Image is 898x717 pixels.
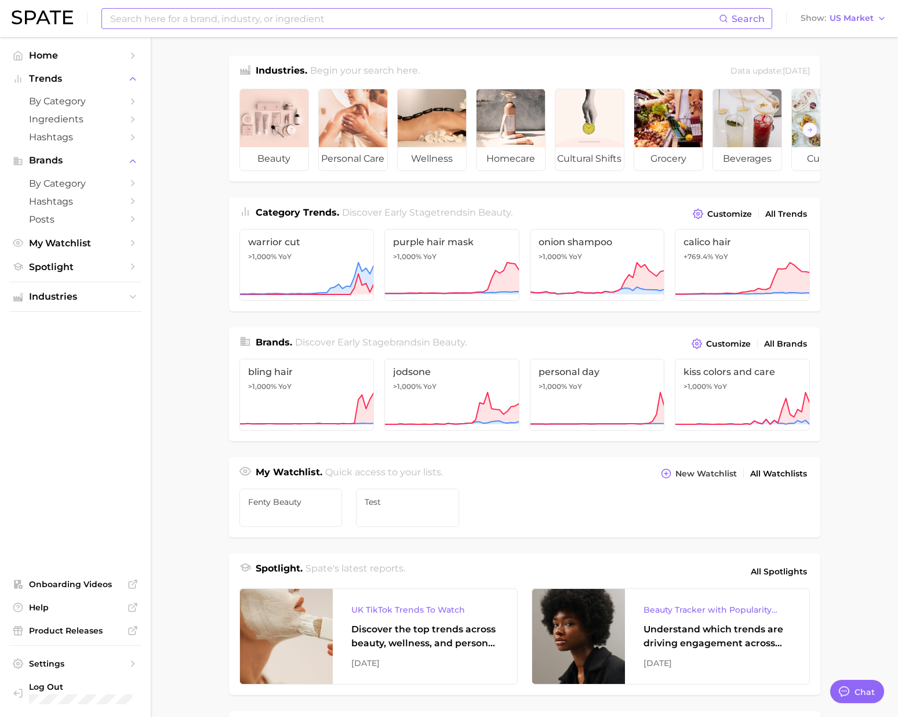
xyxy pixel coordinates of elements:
[351,603,499,617] div: UK TikTok Trends To Watch
[29,196,122,207] span: Hashtags
[802,122,817,137] button: Scroll Right
[9,622,141,639] a: Product Releases
[384,359,519,431] a: jodsone>1,000% YoY
[643,656,791,670] div: [DATE]
[29,132,122,143] span: Hashtags
[532,588,810,685] a: Beauty Tracker with Popularity IndexUnderstand which trends are driving engagement across platfor...
[539,236,656,248] span: onion shampoo
[397,89,467,171] a: wellness
[539,382,567,391] span: >1,000%
[278,252,292,261] span: YoY
[356,489,459,527] a: Test
[530,359,665,431] a: personal day>1,000% YoY
[643,603,791,617] div: Beauty Tracker with Popularity Index
[643,623,791,650] div: Understand which trends are driving engagement across platforms in the skin, hair, makeup, and fr...
[393,236,511,248] span: purple hair mask
[764,339,807,349] span: All Brands
[798,11,889,26] button: ShowUS Market
[29,292,122,302] span: Industries
[423,252,437,261] span: YoY
[9,678,141,708] a: Log out. Currently logged in with e-mail yumi.toki@spate.nyc.
[9,234,141,252] a: My Watchlist
[555,147,624,170] span: cultural shifts
[830,15,874,21] span: US Market
[29,214,122,225] span: Posts
[342,207,512,218] span: Discover Early Stage trends in .
[248,382,277,391] span: >1,000%
[29,579,122,589] span: Onboarding Videos
[555,89,624,171] a: cultural shifts
[12,10,73,24] img: SPATE
[29,682,132,692] span: Log Out
[248,236,366,248] span: warrior cut
[9,192,141,210] a: Hashtags
[684,366,801,377] span: kiss colors and care
[747,466,810,482] a: All Watchlists
[675,469,737,479] span: New Watchlist
[256,562,303,581] h1: Spotlight.
[109,9,719,28] input: Search here for a brand, industry, or ingredient
[732,13,765,24] span: Search
[239,489,343,527] a: Fenty Beauty
[478,207,511,218] span: beauty
[239,229,375,301] a: warrior cut>1,000% YoY
[715,252,728,261] span: YoY
[278,382,292,391] span: YoY
[707,209,752,219] span: Customize
[684,382,712,391] span: >1,000%
[29,238,122,249] span: My Watchlist
[256,64,307,79] h1: Industries.
[9,128,141,146] a: Hashtags
[634,89,703,171] a: grocery
[393,252,421,261] span: >1,000%
[9,655,141,672] a: Settings
[801,15,826,21] span: Show
[9,152,141,169] button: Brands
[29,155,122,166] span: Brands
[750,469,807,479] span: All Watchlists
[690,206,754,222] button: Customize
[239,359,375,431] a: bling hair>1,000% YoY
[393,366,511,377] span: jodsone
[9,210,141,228] a: Posts
[765,209,807,219] span: All Trends
[684,236,801,248] span: calico hair
[29,114,122,125] span: Ingredients
[248,366,366,377] span: bling hair
[248,497,334,507] span: Fenty Beauty
[675,229,810,301] a: calico hair+769.4% YoY
[393,382,421,391] span: >1,000%
[9,288,141,305] button: Industries
[240,147,308,170] span: beauty
[569,382,582,391] span: YoY
[29,178,122,189] span: by Category
[29,96,122,107] span: by Category
[761,336,810,352] a: All Brands
[792,147,860,170] span: culinary
[791,89,861,171] a: culinary
[29,50,122,61] span: Home
[248,252,277,261] span: >1,000%
[9,599,141,616] a: Help
[714,382,727,391] span: YoY
[398,147,466,170] span: wellness
[9,576,141,593] a: Onboarding Videos
[29,261,122,272] span: Spotlight
[310,64,420,79] h2: Begin your search here.
[256,465,322,482] h1: My Watchlist.
[29,625,122,636] span: Product Releases
[9,70,141,88] button: Trends
[319,147,387,170] span: personal care
[423,382,437,391] span: YoY
[239,89,309,171] a: beauty
[539,366,656,377] span: personal day
[477,147,545,170] span: homecare
[762,206,810,222] a: All Trends
[384,229,519,301] a: purple hair mask>1,000% YoY
[306,562,405,581] h2: Spate's latest reports.
[675,359,810,431] a: kiss colors and care>1,000% YoY
[318,89,388,171] a: personal care
[569,252,582,261] span: YoY
[256,207,339,218] span: Category Trends .
[539,252,567,261] span: >1,000%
